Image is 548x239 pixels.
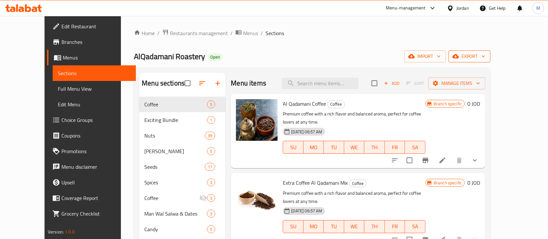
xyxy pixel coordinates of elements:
button: Add section [210,75,226,91]
button: TH [364,141,385,154]
li: / [261,29,263,37]
span: 3 [207,211,215,217]
h6: 0 JOD [467,178,480,187]
span: M [536,5,540,12]
div: Coffee5 [139,97,226,112]
span: Sections [58,69,131,77]
svg: Inactive section [199,194,207,202]
span: export [454,52,485,60]
span: Manage items [434,79,480,87]
button: export [449,50,490,62]
span: Al Qadamani Coffee [283,99,326,109]
div: items [207,194,215,202]
span: FR [387,143,403,152]
span: Coverage Report [61,194,131,202]
span: Branch specific [431,101,464,107]
div: Coffee3 [139,190,226,206]
span: Extra Coffee Al Qadamani Mix [283,178,348,188]
li: / [230,29,233,37]
button: sort-choices [387,153,403,168]
span: 5 [207,148,215,154]
span: Choice Groups [61,116,131,124]
span: Exciting Bundle [144,116,207,124]
span: Upsell [61,179,131,186]
span: SA [408,222,423,231]
span: Select all sections [181,76,194,90]
div: items [207,147,215,155]
button: TU [324,220,344,233]
button: SU [283,141,303,154]
span: Select to update [403,153,416,167]
div: Coffee [144,194,199,202]
div: items [205,163,215,171]
div: Exciting Bundle1 [139,112,226,128]
div: Coffee [144,100,207,108]
span: Candy [144,225,207,233]
a: Menus [235,29,258,37]
button: FR [385,141,405,154]
span: Sort sections [194,75,210,91]
li: / [157,29,160,37]
span: Spices [144,179,207,186]
a: Menus [47,50,136,65]
button: Manage items [428,77,485,89]
a: Restaurants management [162,29,228,37]
a: Home [134,29,155,37]
h2: Menu items [231,78,266,88]
span: Man Wal Salwa & Dates [144,210,207,218]
span: Menus [63,54,131,61]
span: Add item [381,78,402,88]
span: Version: [48,228,64,236]
a: Promotions [47,143,136,159]
span: Add [383,80,400,87]
span: 17 [205,164,215,170]
p: Premium coffee with a rich flavor and balanced aroma, perfect for coffee lovers at any time. [283,110,425,126]
button: delete [451,153,467,168]
span: 3 [207,195,215,201]
span: Edit Restaurant [61,22,131,30]
div: Nuts39 [139,128,226,143]
span: Nuts [144,132,205,139]
a: Upsell [47,175,136,190]
button: TH [364,220,385,233]
button: SA [405,220,425,233]
a: Branches [47,34,136,50]
span: MO [306,143,321,152]
span: Coffee [328,100,345,108]
a: Choice Groups [47,112,136,128]
img: Extra Coffee Al Qadamani Mix [236,178,278,220]
button: show more [467,153,483,168]
span: 5 [207,101,215,108]
span: AlQadamani Roastery [134,49,205,64]
span: [DATE] 06:57 AM [289,129,325,135]
button: SA [405,141,425,154]
button: Branch-specific-item [418,153,433,168]
span: 1.0.0 [65,228,75,236]
span: WE [347,143,362,152]
div: Menu-management [386,4,426,12]
div: items [207,116,215,124]
div: Coffee [349,179,367,187]
button: TU [324,141,344,154]
div: [PERSON_NAME]5 [139,143,226,159]
span: TU [326,222,342,231]
span: Sections [266,29,284,37]
a: Edit Menu [53,97,136,112]
div: items [207,100,215,108]
button: FR [385,220,405,233]
a: Menu disclaimer [47,159,136,175]
span: 39 [205,133,215,139]
span: Menu disclaimer [61,163,131,171]
span: Edit Menu [58,100,131,108]
a: Grocery Checklist [47,206,136,221]
span: Restaurants management [170,29,228,37]
a: Coverage Report [47,190,136,206]
h2: Menu sections [142,78,185,88]
span: SU [286,222,301,231]
span: TH [367,222,382,231]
